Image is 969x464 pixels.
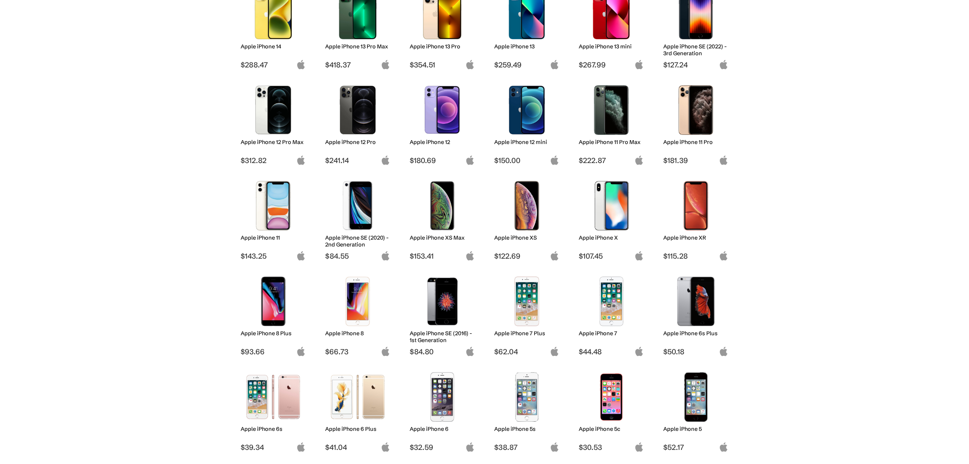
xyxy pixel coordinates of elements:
[584,277,638,326] img: iPhone 7
[491,368,563,452] a: iPhone 5s Apple iPhone 5s $38.87 apple-logo
[634,347,644,356] img: apple-logo
[669,181,723,230] img: iPhone XR
[237,177,310,261] a: iPhone 11 Apple iPhone 11 $143.25 apple-logo
[241,43,306,50] h2: Apple iPhone 14
[494,426,559,432] h2: Apple iPhone 5s
[663,426,728,432] h2: Apple iPhone 5
[241,234,306,241] h2: Apple iPhone 11
[579,156,644,165] span: $222.87
[663,156,728,165] span: $181.39
[500,277,554,326] img: iPhone 7 Plus
[410,330,475,344] h2: Apple iPhone SE (2016) - 1st Generation
[415,372,469,422] img: iPhone 6
[663,139,728,146] h2: Apple iPhone 11 Pro
[660,273,732,356] a: iPhone 6s Plus Apple iPhone 6s Plus $50.18 apple-logo
[325,234,390,248] h2: Apple iPhone SE (2020) - 2nd Generation
[500,85,554,135] img: iPhone 12 mini
[246,85,300,135] img: iPhone 12 Pro Max
[550,442,559,452] img: apple-logo
[663,60,728,69] span: $127.24
[494,60,559,69] span: $259.49
[246,277,300,326] img: iPhone 8 Plus
[575,177,648,261] a: iPhone X Apple iPhone X $107.45 apple-logo
[406,273,479,356] a: iPhone SE 1st Gen Apple iPhone SE (2016) - 1st Generation $84.80 apple-logo
[634,442,644,452] img: apple-logo
[331,85,385,135] img: iPhone 12 Pro
[325,347,390,356] span: $66.73
[296,251,306,261] img: apple-logo
[325,443,390,452] span: $41.04
[241,426,306,432] h2: Apple iPhone 6s
[575,82,648,165] a: iPhone 11 Pro Max Apple iPhone 11 Pro Max $222.87 apple-logo
[237,273,310,356] a: iPhone 8 Plus Apple iPhone 8 Plus $93.66 apple-logo
[331,181,385,230] img: iPhone SE 2nd Gen
[669,372,723,422] img: iPhone 5
[494,156,559,165] span: $150.00
[296,347,306,356] img: apple-logo
[575,273,648,356] a: iPhone 7 Apple iPhone 7 $44.48 apple-logo
[494,234,559,241] h2: Apple iPhone XS
[494,139,559,146] h2: Apple iPhone 12 mini
[494,347,559,356] span: $62.04
[241,139,306,146] h2: Apple iPhone 12 Pro Max
[491,177,563,261] a: iPhone XS Apple iPhone XS $122.69 apple-logo
[584,372,638,422] img: iPhone 5c
[331,372,385,422] img: iPhone 6 Plus
[550,347,559,356] img: apple-logo
[494,443,559,452] span: $38.87
[584,85,638,135] img: iPhone 11 Pro Max
[410,156,475,165] span: $180.69
[325,156,390,165] span: $241.14
[579,60,644,69] span: $267.99
[246,372,300,422] img: iPhone 6s
[410,60,475,69] span: $354.51
[550,251,559,261] img: apple-logo
[415,85,469,135] img: iPhone 12
[660,177,732,261] a: iPhone XR Apple iPhone XR $115.28 apple-logo
[410,43,475,50] h2: Apple iPhone 13 Pro
[406,368,479,452] a: iPhone 6 Apple iPhone 6 $32.59 apple-logo
[322,273,394,356] a: iPhone 8 Apple iPhone 8 $66.73 apple-logo
[241,443,306,452] span: $39.34
[325,43,390,50] h2: Apple iPhone 13 Pro Max
[663,234,728,241] h2: Apple iPhone XR
[410,251,475,261] span: $153.41
[325,139,390,146] h2: Apple iPhone 12 Pro
[241,251,306,261] span: $143.25
[579,426,644,432] h2: Apple iPhone 5c
[500,372,554,422] img: iPhone 5s
[325,60,390,69] span: $418.37
[406,177,479,261] a: iPhone XS Max Apple iPhone XS Max $153.41 apple-logo
[241,60,306,69] span: $288.47
[719,155,728,165] img: apple-logo
[465,347,475,356] img: apple-logo
[663,443,728,452] span: $52.17
[410,426,475,432] h2: Apple iPhone 6
[494,43,559,50] h2: Apple iPhone 13
[663,330,728,337] h2: Apple iPhone 6s Plus
[296,155,306,165] img: apple-logo
[669,85,723,135] img: iPhone 11 Pro
[241,156,306,165] span: $312.82
[579,330,644,337] h2: Apple iPhone 7
[246,181,300,230] img: iPhone 11
[491,273,563,356] a: iPhone 7 Plus Apple iPhone 7 Plus $62.04 apple-logo
[584,181,638,230] img: iPhone X
[669,277,723,326] img: iPhone 6s Plus
[415,181,469,230] img: iPhone XS Max
[575,368,648,452] a: iPhone 5c Apple iPhone 5c $30.53 apple-logo
[296,442,306,452] img: apple-logo
[296,60,306,69] img: apple-logo
[500,181,554,230] img: iPhone XS
[579,347,644,356] span: $44.48
[579,443,644,452] span: $30.53
[237,368,310,452] a: iPhone 6s Apple iPhone 6s $39.34 apple-logo
[579,43,644,50] h2: Apple iPhone 13 mini
[634,60,644,69] img: apple-logo
[550,60,559,69] img: apple-logo
[331,277,385,326] img: iPhone 8
[381,60,390,69] img: apple-logo
[465,155,475,165] img: apple-logo
[465,442,475,452] img: apple-logo
[494,330,559,337] h2: Apple iPhone 7 Plus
